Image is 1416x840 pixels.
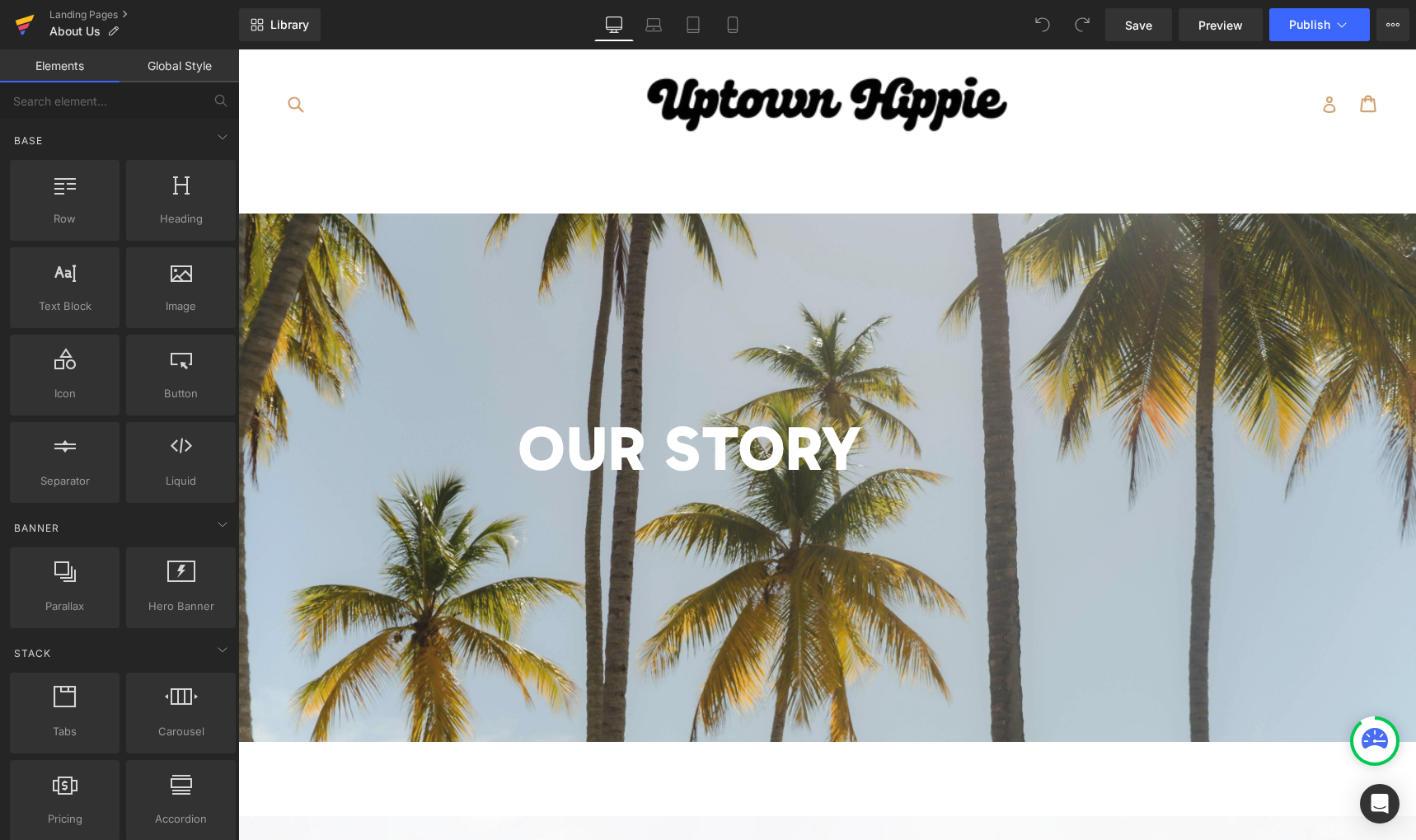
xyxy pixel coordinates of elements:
[131,210,231,228] span: Heading
[131,472,231,490] span: Liquid
[12,520,61,536] span: Banner
[713,8,753,41] a: Mobile
[270,17,309,32] span: Library
[408,25,771,84] img: Uptown Hippie
[131,810,231,828] span: Accordion
[131,298,231,315] span: Image
[131,385,231,402] span: Button
[1269,8,1370,41] button: Publish
[1066,8,1099,41] button: Redo
[1125,16,1152,34] span: Save
[131,723,231,740] span: Carousel
[131,598,231,615] span: Hero Banner
[1376,8,1409,41] button: More
[12,645,53,661] span: Stack
[15,723,115,740] span: Tabs
[1360,784,1400,824] div: Open Intercom Messenger
[49,25,101,38] span: About Us
[1198,16,1243,34] span: Preview
[120,49,239,82] a: Global Style
[594,8,634,41] a: Desktop
[1179,8,1263,41] a: Preview
[15,210,115,228] span: Row
[15,385,115,402] span: Icon
[280,362,898,437] h1: OUR STORY
[634,8,673,41] a: Laptop
[12,133,45,148] span: Base
[45,37,91,71] input: Search
[1289,18,1330,31] span: Publish
[1026,8,1059,41] button: Undo
[239,8,321,41] a: New Library
[49,8,239,21] a: Landing Pages
[15,472,115,490] span: Separator
[15,810,115,828] span: Pricing
[15,598,115,615] span: Parallax
[673,8,713,41] a: Tablet
[15,298,115,315] span: Text Block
